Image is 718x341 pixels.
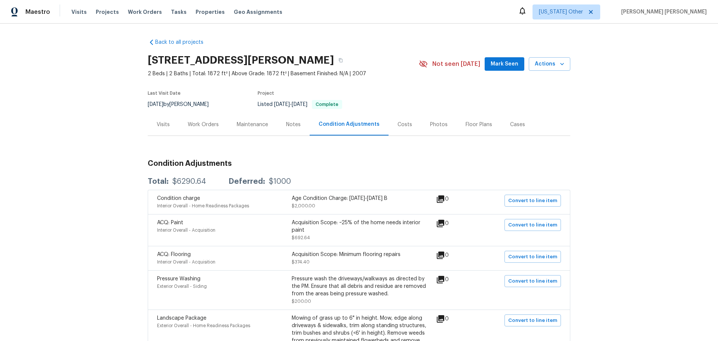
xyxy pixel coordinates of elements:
[148,178,169,185] div: Total:
[292,235,310,240] span: $692.64
[466,121,492,128] div: Floor Plans
[319,121,380,128] div: Condition Adjustments
[292,275,426,298] div: Pressure wash the driveways/walkways as directed by the PM. Ensure that all debris and residue ar...
[508,316,557,325] span: Convert to line item
[157,121,170,128] div: Visits
[148,39,220,46] a: Back to all projects
[157,260,215,264] span: Interior Overall - Acquisition
[71,8,87,16] span: Visits
[157,316,206,321] span: Landscape Package
[508,253,557,261] span: Convert to line item
[510,121,525,128] div: Cases
[148,102,163,107] span: [DATE]
[292,195,426,202] div: Age Condition Charge: [DATE]-[DATE] B
[334,54,347,67] button: Copy Address
[96,8,119,16] span: Projects
[504,219,561,231] button: Convert to line item
[157,204,249,208] span: Interior Overall - Home Readiness Packages
[196,8,225,16] span: Properties
[436,275,473,284] div: 0
[157,284,207,289] span: Exterior Overall - Siding
[432,60,480,68] span: Not seen [DATE]
[148,100,218,109] div: by [PERSON_NAME]
[292,251,426,258] div: Acquisition Scope: Minimum flooring repairs
[504,195,561,207] button: Convert to line item
[188,121,219,128] div: Work Orders
[128,8,162,16] span: Work Orders
[508,197,557,205] span: Convert to line item
[157,196,200,201] span: Condition charge
[313,102,341,107] span: Complete
[535,60,564,69] span: Actions
[292,260,310,264] span: $374.40
[292,299,311,304] span: $200.00
[274,102,307,107] span: -
[292,219,426,234] div: Acquisition Scope: ~25% of the home needs interior paint
[436,195,473,204] div: 0
[148,91,181,95] span: Last Visit Date
[508,221,557,229] span: Convert to line item
[618,8,707,16] span: [PERSON_NAME] [PERSON_NAME]
[269,178,291,185] div: $1000
[491,60,518,69] span: Mark Seen
[258,91,274,95] span: Project
[504,314,561,326] button: Convert to line item
[430,121,448,128] div: Photos
[436,314,473,323] div: 0
[148,160,570,167] h3: Condition Adjustments
[504,251,561,263] button: Convert to line item
[539,8,583,16] span: [US_STATE] Other
[157,228,215,232] span: Interior Overall - Acquisition
[148,57,334,64] h2: [STREET_ADDRESS][PERSON_NAME]
[436,219,473,228] div: 0
[504,275,561,287] button: Convert to line item
[286,121,301,128] div: Notes
[234,8,282,16] span: Geo Assignments
[172,178,206,185] div: $6290.64
[398,121,412,128] div: Costs
[485,57,524,71] button: Mark Seen
[237,121,268,128] div: Maintenance
[258,102,342,107] span: Listed
[157,220,183,225] span: ACQ: Paint
[25,8,50,16] span: Maestro
[148,70,419,77] span: 2 Beds | 2 Baths | Total: 1872 ft² | Above Grade: 1872 ft² | Basement Finished: N/A | 2007
[157,276,200,281] span: Pressure Washing
[292,102,307,107] span: [DATE]
[171,9,187,15] span: Tasks
[228,178,265,185] div: Deferred:
[274,102,290,107] span: [DATE]
[157,252,191,257] span: ACQ: Flooring
[508,277,557,286] span: Convert to line item
[529,57,570,71] button: Actions
[157,323,250,328] span: Exterior Overall - Home Readiness Packages
[292,204,315,208] span: $2,000.00
[436,251,473,260] div: 0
